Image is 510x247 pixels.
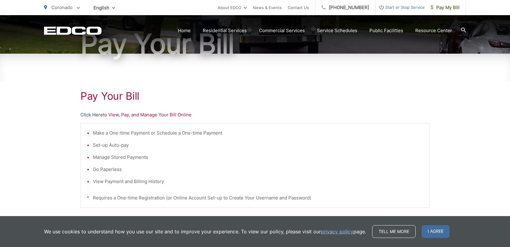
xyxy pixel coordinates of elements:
[288,4,309,11] a: Contact Us
[87,194,423,202] p: * Requires a One-time Registration (or Online Account Set-up to Create Your Username and Password)
[218,4,247,11] a: About EDCO
[321,228,353,235] a: privacy policy
[372,225,416,238] a: Tell me more
[431,4,460,11] span: Pay My Bill
[80,111,430,118] p: to View, Pay, and Manage Your Bill Online
[253,4,282,11] a: News & Events
[44,228,366,235] p: We use cookies to understand how you use our site and to improve your experience. To view our pol...
[89,2,120,13] span: English
[369,27,403,34] a: Public Facilities
[93,154,423,161] li: Manage Stored Payments
[80,111,103,118] a: Click Here
[317,27,357,34] a: Service Schedules
[44,29,466,59] h1: Pay Your Bill
[80,90,430,102] h1: Pay Your Bill
[415,27,452,34] a: Resource Center
[51,5,73,10] span: Coronado
[93,142,423,149] li: Set-up Auto-pay
[93,178,423,185] li: View Payment and Billing History
[93,166,423,173] li: Go Paperless
[178,27,191,34] a: Home
[93,129,423,137] li: Make a One-time Payment or Schedule a One-time Payment
[203,27,247,34] a: Residential Services
[259,27,305,34] a: Commercial Services
[44,26,102,35] a: EDCD logo. Return to the homepage.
